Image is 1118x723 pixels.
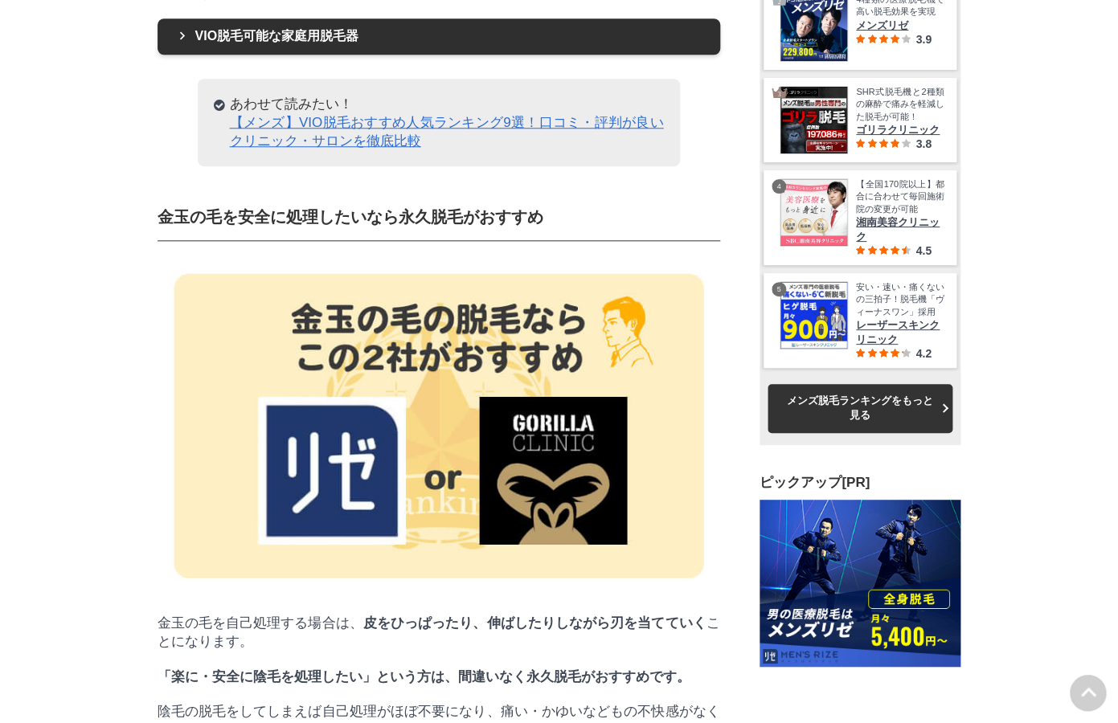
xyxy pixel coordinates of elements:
span: メンズリゼ [856,18,944,33]
span: 3.9 [915,33,931,46]
span: 3.8 [915,137,931,150]
span: ゴリラクリニック [856,123,944,137]
h3: ピックアップ[PR] [760,473,960,492]
strong: 皮をひっぱったり、伸ばしたりしながら刃を当てていく [363,615,706,631]
strong: 「楽に・安全に陰毛を処理したい」という方は、間違いなく永久脱毛がおすすめです。 [158,668,690,684]
a: レーザースキンクリニック 安い・速い・痛くないの三拍子！脱毛機「ヴィーナスワン」採用 レーザースキンクリニック 4.2 [780,281,944,360]
img: 免田脱毛は男性専門のゴリラ脱毛 [780,87,847,153]
img: PAGE UP [1070,675,1106,711]
strong: 金玉の毛を安全に処理したいなら永久脱毛がおすすめ [158,208,543,226]
span: レーザースキンクリニック [856,318,944,347]
span: 湘南美容クリニック [856,215,944,244]
span: 4.5 [915,244,931,257]
strong: VIO脱毛可能な家庭用脱毛器 [195,29,359,43]
span: SHR式脱毛機と2種類の麻酔で痛みを軽減した脱毛が可能！ [856,86,944,123]
img: レーザースキンクリニック [780,282,847,349]
a: 免田脱毛は男性専門のゴリラ脱毛 SHR式脱毛機と2種類の麻酔で痛みを軽減した脱毛が可能！ ゴリラクリニック 3.8 [780,86,944,154]
span: 4.2 [915,347,931,360]
li: あわせて読みたい！ [214,95,664,150]
p: 金玉の毛を自己処理する場合は、 ことになります。 [158,614,720,651]
img: 金玉の脱毛におすすめのクリニック [158,257,720,594]
a: 【メンズ】VIO脱毛おすすめ人気ランキング9選！口コミ・評判が良いクリニック・サロンを徹底比較 [230,115,664,149]
span: 【全国170院以上】都合に合わせて毎回施術院の変更が可能 [856,178,944,215]
a: メンズ脱毛ランキングをもっと見る [768,384,952,432]
span: 安い・速い・痛くないの三拍子！脱毛機「ヴィーナスワン」採用 [856,281,944,318]
img: 湘南美容クリニック [780,179,847,246]
a: 湘南美容クリニック 【全国170院以上】都合に合わせて毎回施術院の変更が可能 湘南美容クリニック 4.5 [780,178,944,257]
